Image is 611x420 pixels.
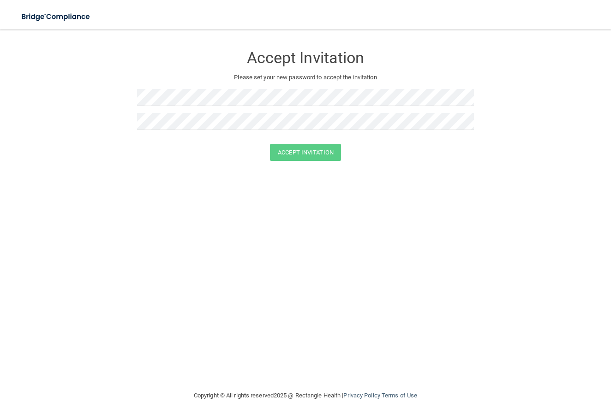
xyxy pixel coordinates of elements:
[137,49,474,66] h3: Accept Invitation
[382,392,417,399] a: Terms of Use
[144,72,467,83] p: Please set your new password to accept the invitation
[137,381,474,410] div: Copyright © All rights reserved 2025 @ Rectangle Health | |
[14,7,99,26] img: bridge_compliance_login_screen.278c3ca4.svg
[343,392,380,399] a: Privacy Policy
[270,144,341,161] button: Accept Invitation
